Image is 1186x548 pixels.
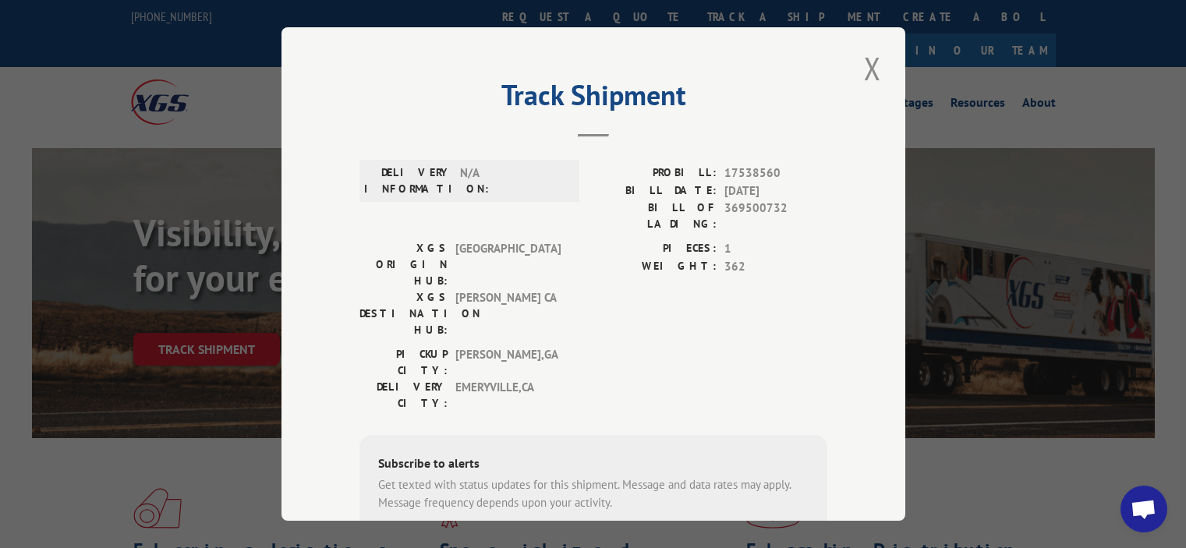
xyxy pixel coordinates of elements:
[593,164,717,182] label: PROBILL:
[724,164,827,182] span: 17538560
[359,346,448,379] label: PICKUP CITY:
[859,47,886,90] button: Close modal
[455,289,561,338] span: [PERSON_NAME] CA
[460,164,565,197] span: N/A
[724,240,827,258] span: 1
[364,164,452,197] label: DELIVERY INFORMATION:
[359,289,448,338] label: XGS DESTINATION HUB:
[455,379,561,412] span: EMERYVILLE , CA
[359,379,448,412] label: DELIVERY CITY:
[593,258,717,276] label: WEIGHT:
[724,200,827,232] span: 369500732
[593,240,717,258] label: PIECES:
[378,454,809,476] div: Subscribe to alerts
[359,240,448,289] label: XGS ORIGIN HUB:
[455,346,561,379] span: [PERSON_NAME] , GA
[359,84,827,114] h2: Track Shipment
[593,200,717,232] label: BILL OF LADING:
[455,240,561,289] span: [GEOGRAPHIC_DATA]
[378,476,809,511] div: Get texted with status updates for this shipment. Message and data rates may apply. Message frequ...
[724,182,827,200] span: [DATE]
[593,182,717,200] label: BILL DATE:
[1121,486,1167,532] a: Open chat
[724,258,827,276] span: 362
